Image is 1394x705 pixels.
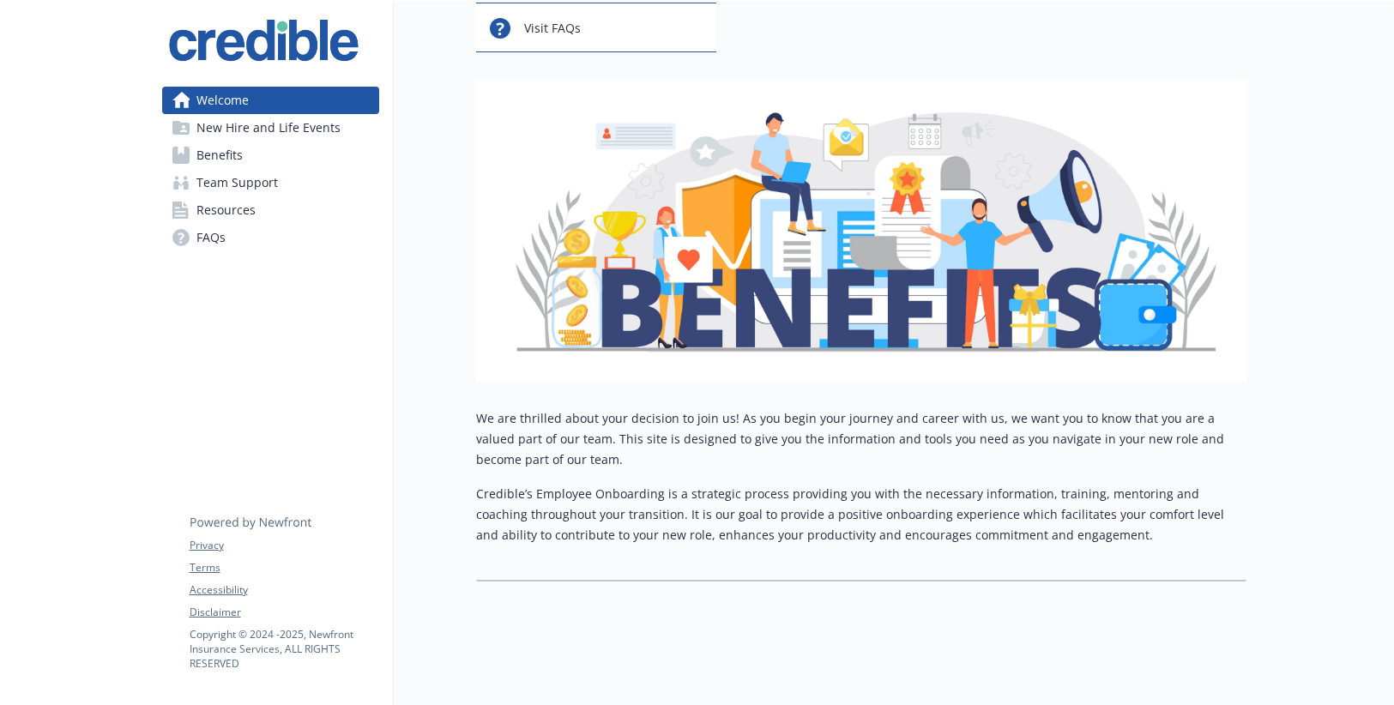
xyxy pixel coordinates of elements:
a: Terms [190,560,378,575]
span: Visit FAQs [524,12,581,45]
a: Accessibility [190,582,378,598]
a: Welcome [162,87,379,114]
a: New Hire and Life Events [162,114,379,142]
a: Privacy [190,538,378,553]
p: Copyright © 2024 - 2025 , Newfront Insurance Services, ALL RIGHTS RESERVED [190,627,378,671]
button: Visit FAQs [476,3,717,52]
a: Team Support [162,169,379,196]
a: FAQs [162,224,379,251]
img: overview page banner [476,80,1246,381]
a: Benefits [162,142,379,169]
span: Team Support [196,169,278,196]
p: Credible’s Employee Onboarding is a strategic process providing you with the necessary informatio... [476,484,1246,545]
span: Resources [196,196,256,224]
a: Resources [162,196,379,224]
p: We are thrilled about your decision to join us! As you begin your journey and career with us, we ... [476,408,1246,470]
span: Welcome [196,87,249,114]
span: New Hire and Life Events [196,114,341,142]
a: Disclaimer [190,605,378,620]
span: Benefits [196,142,243,169]
span: FAQs [196,224,226,251]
